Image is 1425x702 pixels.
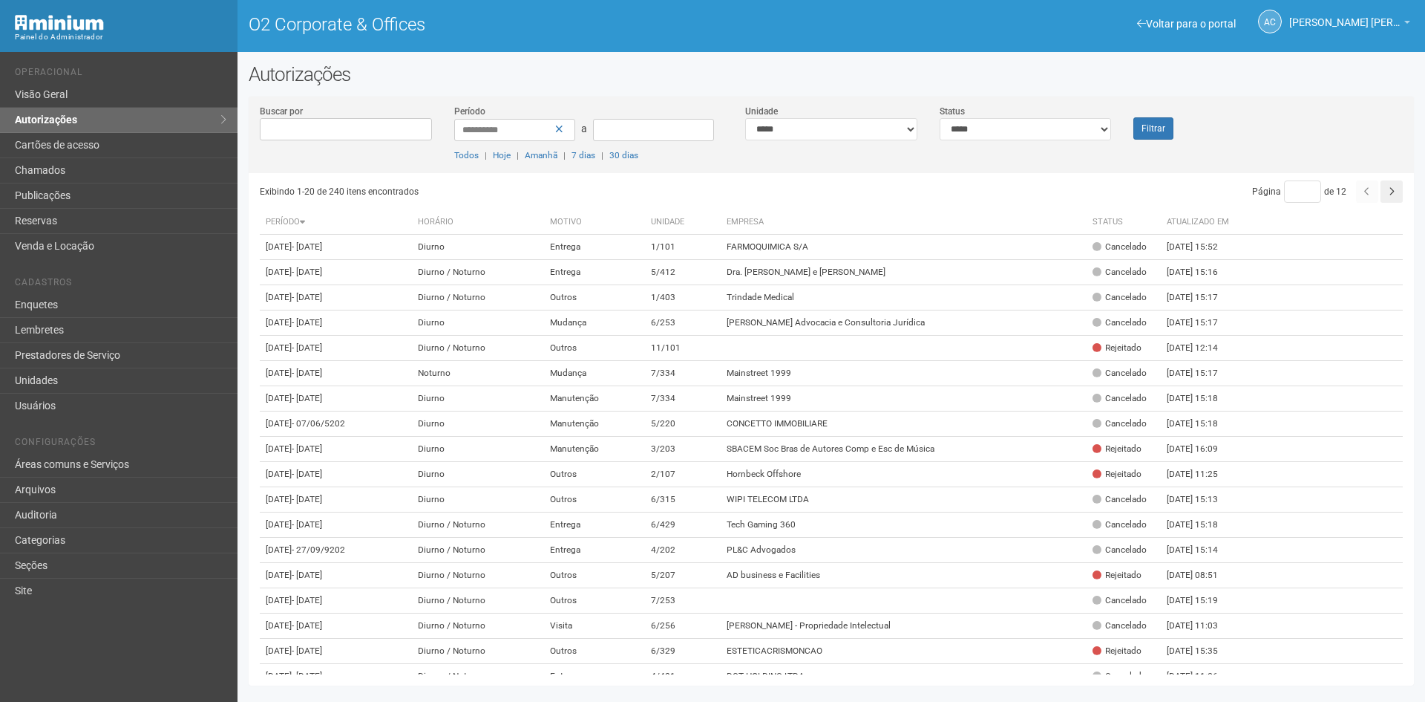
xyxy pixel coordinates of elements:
td: [DATE] 15:17 [1161,285,1242,311]
div: Painel do Administrador [15,30,226,44]
td: [DATE] [260,538,412,563]
td: [DATE] [260,412,412,437]
div: Cancelado [1092,291,1147,304]
td: [DATE] [260,336,412,361]
td: Dra. [PERSON_NAME] e [PERSON_NAME] [721,260,1087,285]
td: [DATE] [260,513,412,538]
td: [DATE] [260,487,412,513]
div: Exibindo 1-20 de 240 itens encontrados [260,181,832,203]
td: Diurno [412,462,544,487]
td: [DATE] [260,285,412,311]
div: Rejeitado [1092,443,1141,455]
td: [DATE] 15:17 [1161,311,1242,336]
td: Outros [544,639,645,664]
td: Diurno / Noturno [412,588,544,614]
span: - [DATE] [292,368,322,378]
span: Ana Carla de Carvalho Silva [1289,2,1401,28]
th: Período [260,210,412,235]
td: Outros [544,285,645,311]
td: 7/334 [645,361,721,386]
td: Mainstreet 1999 [721,361,1087,386]
td: [PERSON_NAME] - Propriedade Intelectual [721,614,1087,639]
th: Empresa [721,210,1087,235]
label: Buscar por [260,105,303,118]
td: Mudança [544,311,645,336]
td: Diurno [412,235,544,260]
span: - 07/06/5202 [292,418,345,429]
td: Diurno / Noturno [412,260,544,285]
td: 4/401 [645,664,721,689]
td: [DATE] 16:09 [1161,437,1242,462]
span: - [DATE] [292,595,322,605]
td: [DATE] 15:14 [1161,538,1242,563]
div: Rejeitado [1092,569,1141,582]
td: 5/207 [645,563,721,588]
td: Outros [544,487,645,513]
td: 6/256 [645,614,721,639]
span: - [DATE] [292,241,322,252]
span: a [581,123,587,134]
th: Unidade [645,210,721,235]
td: Diurno [412,487,544,513]
td: Outros [544,588,645,614]
td: Outros [544,462,645,487]
td: Diurno / Noturno [412,639,544,664]
span: - [DATE] [292,292,322,302]
div: Cancelado [1092,266,1147,279]
li: Operacional [15,67,226,82]
td: 1/101 [645,235,721,260]
td: 5/220 [645,412,721,437]
td: [DATE] [260,311,412,336]
td: [DATE] 11:25 [1161,462,1242,487]
td: Diurno / Noturno [412,538,544,563]
a: Amanhã [525,150,557,160]
span: - [DATE] [292,646,322,656]
td: [DATE] [260,260,412,285]
a: 7 dias [571,150,595,160]
label: Período [454,105,485,118]
td: Diurno / Noturno [412,664,544,689]
td: Entrega [544,664,645,689]
td: [DATE] [260,235,412,260]
div: Cancelado [1092,620,1147,632]
label: Status [940,105,965,118]
td: Entrega [544,260,645,285]
td: 6/315 [645,487,721,513]
span: - [DATE] [292,671,322,681]
div: Cancelado [1092,519,1147,531]
div: Rejeitado [1092,468,1141,481]
a: Voltar para o portal [1137,18,1236,30]
td: [DATE] [260,361,412,386]
td: Diurno [412,437,544,462]
td: [DATE] 15:18 [1161,412,1242,437]
span: - [DATE] [292,317,322,328]
td: Entrega [544,235,645,260]
td: [DATE] 11:26 [1161,664,1242,689]
td: PL&C Advogados [721,538,1087,563]
span: | [601,150,603,160]
span: | [517,150,519,160]
div: Cancelado [1092,417,1147,430]
h2: Autorizações [249,63,1414,85]
td: 6/253 [645,311,721,336]
td: AD business e Facilities [721,563,1087,588]
th: Atualizado em [1161,210,1242,235]
td: Trindade Medical [721,285,1087,311]
span: - [DATE] [292,267,322,277]
div: Rejeitado [1092,645,1141,657]
td: 5/412 [645,260,721,285]
div: Rejeitado [1092,342,1141,354]
td: [DATE] [260,462,412,487]
span: - [DATE] [292,620,322,631]
img: Minium [15,15,104,30]
td: [PERSON_NAME] Advocacia e Consultoria Jurídica [721,311,1087,336]
label: Unidade [745,105,778,118]
h1: O2 Corporate & Offices [249,15,820,34]
td: ESTETICACRISMONCAO [721,639,1087,664]
td: 11/101 [645,336,721,361]
td: Diurno [412,412,544,437]
td: [DATE] 11:03 [1161,614,1242,639]
span: - [DATE] [292,519,322,530]
td: [DATE] [260,563,412,588]
td: Diurno / Noturno [412,563,544,588]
